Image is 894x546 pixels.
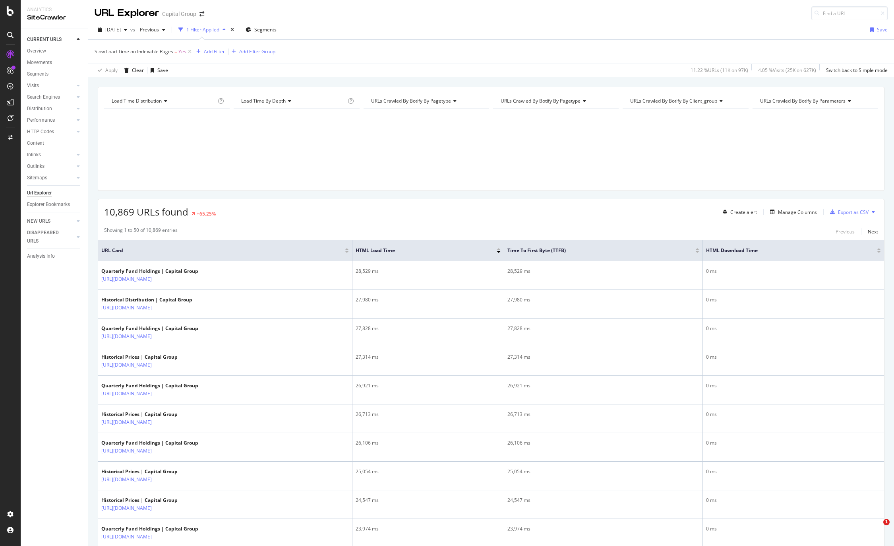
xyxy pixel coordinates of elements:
[101,439,198,447] div: Quarterly Fund Holdings | Capital Group
[507,439,699,447] div: 26,106 ms
[356,525,501,532] div: 23,974 ms
[186,26,219,33] div: 1 Filter Applied
[27,105,74,113] a: Distribution
[27,200,82,209] a: Explorer Bookmarks
[101,332,152,340] a: [URL][DOMAIN_NAME]
[27,252,82,260] a: Analysis Info
[706,411,881,418] div: 0 ms
[691,67,748,74] div: 11.22 % URLs ( 11K on 97K )
[370,95,482,107] h4: URLs Crawled By Botify By pagetype
[121,64,144,77] button: Clear
[204,48,225,55] div: Add Filter
[101,411,178,418] div: Historical Prices | Capital Group
[836,227,855,236] button: Previous
[868,228,878,235] div: Next
[706,268,881,275] div: 0 ms
[27,151,41,159] div: Inlinks
[356,296,501,303] div: 27,980 ms
[356,468,501,475] div: 25,054 ms
[95,64,118,77] button: Apply
[356,247,485,254] span: HTML Load Time
[356,325,501,332] div: 27,828 ms
[27,70,82,78] a: Segments
[356,382,501,389] div: 26,921 ms
[759,95,871,107] h4: URLs Crawled By Botify By parameters
[27,128,54,136] div: HTTP Codes
[27,58,52,67] div: Movements
[767,207,817,217] button: Manage Columns
[137,26,159,33] span: Previous
[27,116,74,124] a: Performance
[239,48,275,55] div: Add Filter Group
[706,497,881,504] div: 0 ms
[630,97,717,104] span: URLs Crawled By Botify By client_group
[193,47,225,56] button: Add Filter
[101,275,152,283] a: [URL][DOMAIN_NAME]
[867,519,886,538] iframe: Intercom live chat
[507,247,683,254] span: Time To First Byte (TTFB)
[877,26,888,33] div: Save
[27,93,60,101] div: Search Engines
[836,228,855,235] div: Previous
[101,268,198,275] div: Quarterly Fund Holdings | Capital Group
[27,47,46,55] div: Overview
[706,382,881,389] div: 0 ms
[706,468,881,475] div: 0 ms
[356,497,501,504] div: 24,547 ms
[147,64,168,77] button: Save
[868,227,878,236] button: Next
[241,97,286,104] span: Load Time by Depth
[130,26,137,33] span: vs
[27,58,82,67] a: Movements
[95,6,159,20] div: URL Explorer
[101,247,343,254] span: URL Card
[27,217,74,225] a: NEW URLS
[507,468,699,475] div: 25,054 ms
[629,95,741,107] h4: URLs Crawled By Botify By client_group
[27,139,82,148] a: Content
[162,10,196,18] div: Capital Group
[27,229,67,245] div: DISAPPEARED URLS
[823,64,888,77] button: Switch back to Simple mode
[27,128,74,136] a: HTTP Codes
[101,361,152,369] a: [URL][DOMAIN_NAME]
[730,209,757,216] div: Create alert
[175,23,229,36] button: 1 Filter Applied
[507,525,699,532] div: 23,974 ms
[758,67,816,74] div: 4.05 % Visits ( 25K on 627K )
[507,268,699,275] div: 28,529 ms
[254,26,277,33] span: Segments
[197,210,216,217] div: +65.25%
[27,13,81,22] div: SiteCrawler
[778,209,817,216] div: Manage Columns
[507,325,699,332] div: 27,828 ms
[27,82,39,90] div: Visits
[242,23,280,36] button: Segments
[838,209,869,216] div: Export as CSV
[240,95,346,107] h4: Load Time Performance by Depth
[706,525,881,532] div: 0 ms
[706,296,881,303] div: 0 ms
[95,23,130,36] button: [DATE]
[178,46,186,57] span: Yes
[101,390,152,398] a: [URL][DOMAIN_NAME]
[826,67,888,74] div: Switch back to Simple mode
[706,247,865,254] span: HTML Download Time
[760,97,846,104] span: URLs Crawled By Botify By parameters
[101,325,198,332] div: Quarterly Fund Holdings | Capital Group
[105,26,121,33] span: 2024 Aug. 16th
[27,162,45,171] div: Outlinks
[27,82,74,90] a: Visits
[356,411,501,418] div: 26,713 ms
[101,525,198,532] div: Quarterly Fund Holdings | Capital Group
[104,227,178,236] div: Showing 1 to 50 of 10,869 entries
[27,174,74,182] a: Sitemaps
[501,97,581,104] span: URLs Crawled By Botify By pagetype
[356,354,501,361] div: 27,314 ms
[101,497,178,504] div: Historical Prices | Capital Group
[110,95,216,107] h4: Load Time Distribution
[507,497,699,504] div: 24,547 ms
[101,476,152,484] a: [URL][DOMAIN_NAME]
[27,252,55,260] div: Analysis Info
[101,296,192,303] div: Historical Distribution | Capital Group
